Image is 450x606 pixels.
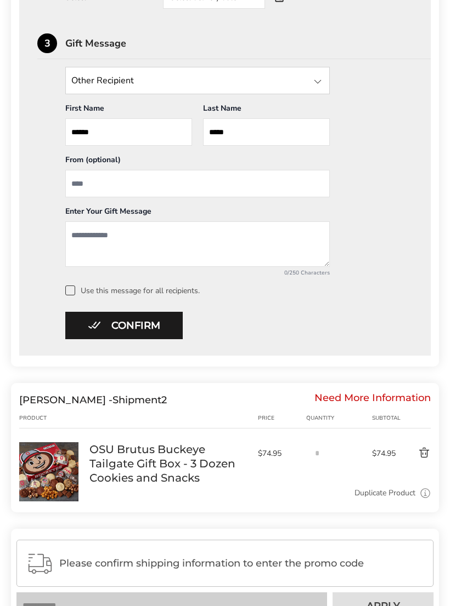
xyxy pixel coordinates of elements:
div: Price [258,414,306,422]
div: Gift Message [65,38,431,48]
div: Shipment [19,394,167,406]
input: Last Name [203,118,330,146]
input: First Name [65,118,192,146]
a: OSU Brutus Buckeye Tailgate Gift Box - 3 Dozen Cookies and Snacks [19,442,78,452]
button: Delete product [398,447,431,460]
input: State [65,67,330,94]
input: From [65,170,330,197]
div: 3 [37,33,57,53]
textarea: Add a message [65,221,330,267]
div: Need More Information [314,394,431,406]
span: [PERSON_NAME] - [19,394,113,406]
span: 2 [161,394,167,406]
div: From (optional) [65,155,330,170]
input: Quantity input [306,442,328,464]
div: Enter Your Gift Message [65,206,330,221]
div: 0/250 Characters [65,269,330,277]
div: Last Name [203,103,330,118]
button: Confirm button [65,312,183,339]
a: Duplicate Product [355,487,415,499]
span: $74.95 [372,448,399,459]
div: Quantity [306,414,372,422]
a: OSU Brutus Buckeye Tailgate Gift Box - 3 Dozen Cookies and Snacks [89,442,247,485]
div: Subtotal [372,414,399,422]
div: First Name [65,103,192,118]
img: OSU Brutus Buckeye Tailgate Gift Box - 3 Dozen Cookies and Snacks [19,442,78,501]
div: Product [19,414,89,422]
label: Use this message for all recipients. [65,285,413,295]
span: Please confirm shipping information to enter the promo code [59,558,424,569]
span: $74.95 [258,448,300,459]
